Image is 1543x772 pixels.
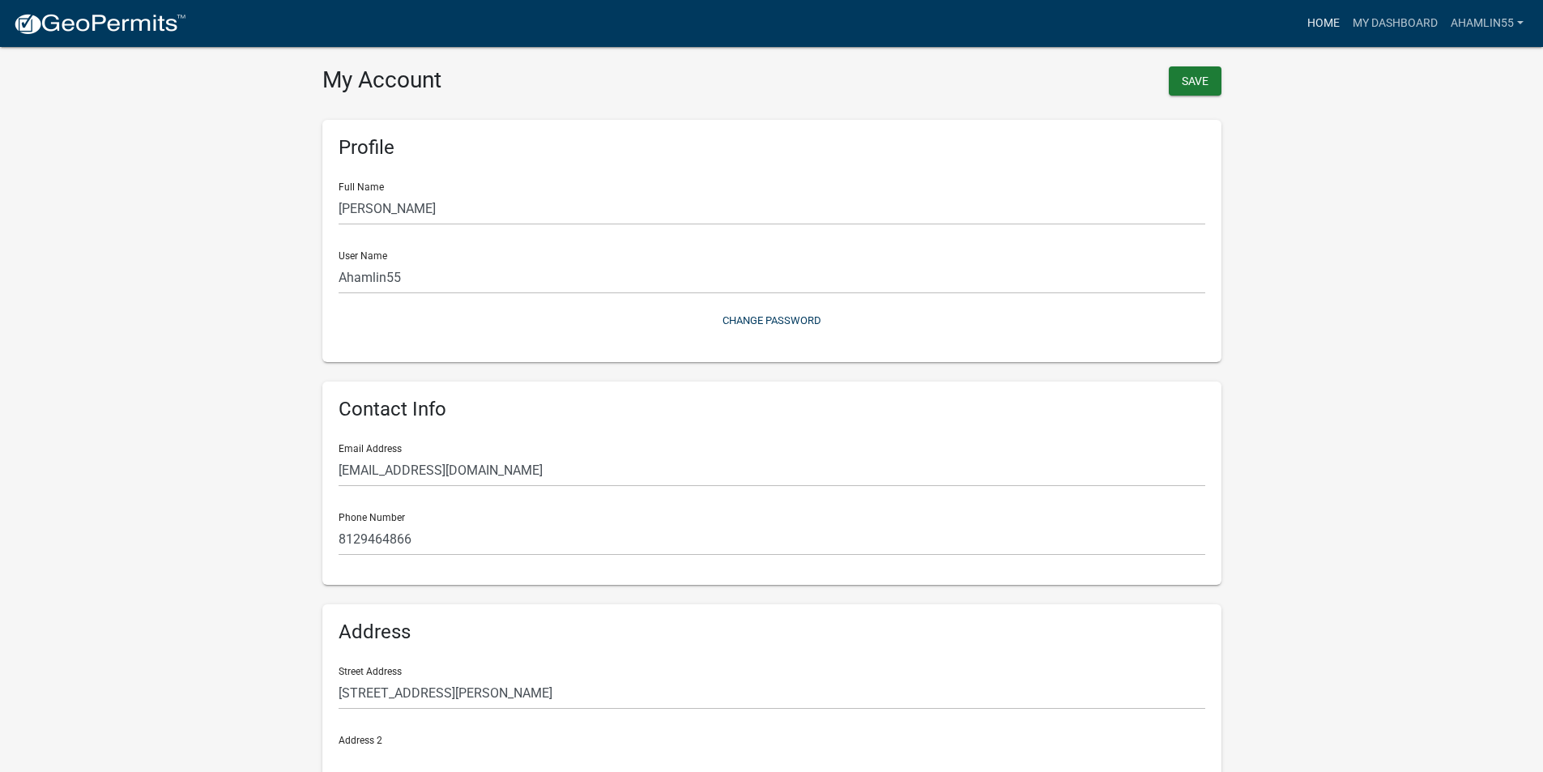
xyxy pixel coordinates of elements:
h6: Profile [339,136,1205,160]
h6: Address [339,621,1205,644]
button: Save [1169,66,1221,96]
a: My Dashboard [1346,8,1444,39]
a: Ahamlin55 [1444,8,1530,39]
h6: Contact Info [339,398,1205,421]
button: Change Password [339,307,1205,334]
a: Home [1301,8,1346,39]
h3: My Account [322,66,760,94]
